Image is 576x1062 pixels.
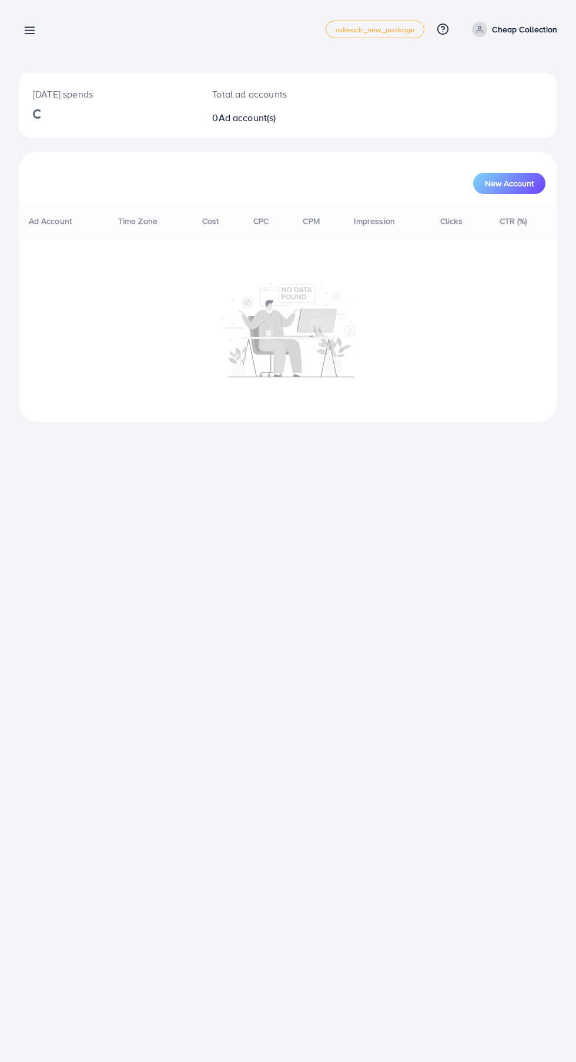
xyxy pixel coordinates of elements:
[336,26,414,33] span: adreach_new_package
[212,112,319,123] h2: 0
[492,22,557,36] p: Cheap Collection
[219,111,276,124] span: Ad account(s)
[467,22,557,37] a: Cheap Collection
[473,173,545,194] button: New Account
[33,87,184,101] p: [DATE] spends
[326,21,424,38] a: adreach_new_package
[485,179,534,187] span: New Account
[212,87,319,101] p: Total ad accounts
